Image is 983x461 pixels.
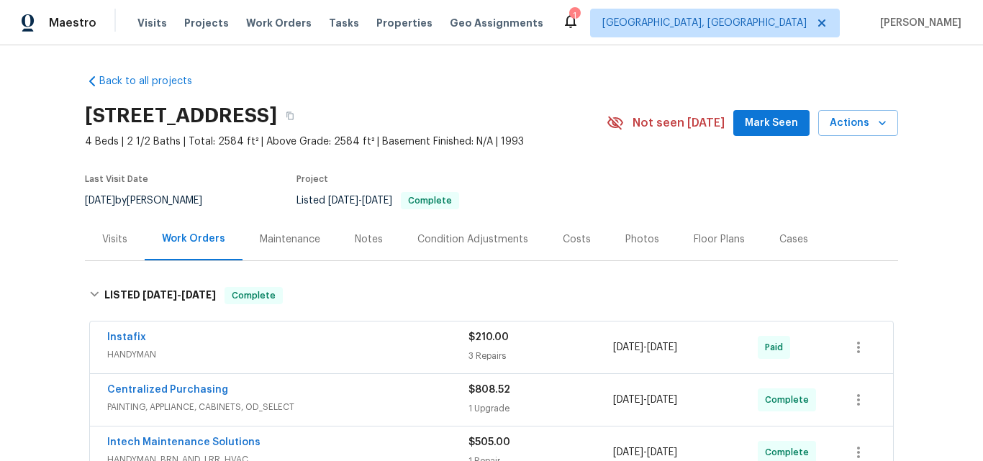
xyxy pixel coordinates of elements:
[107,437,261,447] a: Intech Maintenance Solutions
[85,273,898,319] div: LISTED [DATE]-[DATE]Complete
[779,232,808,247] div: Cases
[107,385,228,395] a: Centralized Purchasing
[874,16,961,30] span: [PERSON_NAME]
[765,445,815,460] span: Complete
[296,196,459,206] span: Listed
[765,393,815,407] span: Complete
[376,16,432,30] span: Properties
[765,340,789,355] span: Paid
[613,340,677,355] span: -
[85,196,115,206] span: [DATE]
[613,393,677,407] span: -
[277,103,303,129] button: Copy Address
[85,109,277,123] h2: [STREET_ADDRESS]
[104,287,216,304] h6: LISTED
[329,18,359,28] span: Tasks
[107,332,146,342] a: Instafix
[450,16,543,30] span: Geo Assignments
[745,114,798,132] span: Mark Seen
[107,400,468,414] span: PAINTING, APPLIANCE, CABINETS, OD_SELECT
[417,232,528,247] div: Condition Adjustments
[613,447,643,457] span: [DATE]
[613,445,677,460] span: -
[85,134,607,149] span: 4 Beds | 2 1/2 Baths | Total: 2584 ft² | Above Grade: 2584 ft² | Basement Finished: N/A | 1993
[355,232,383,247] div: Notes
[246,16,312,30] span: Work Orders
[468,401,613,416] div: 1 Upgrade
[468,385,510,395] span: $808.52
[85,192,219,209] div: by [PERSON_NAME]
[830,114,887,132] span: Actions
[733,110,810,137] button: Mark Seen
[362,196,392,206] span: [DATE]
[818,110,898,137] button: Actions
[647,395,677,405] span: [DATE]
[402,196,458,205] span: Complete
[613,395,643,405] span: [DATE]
[226,288,281,303] span: Complete
[468,349,613,363] div: 3 Repairs
[625,232,659,247] div: Photos
[102,232,127,247] div: Visits
[85,74,223,88] a: Back to all projects
[563,232,591,247] div: Costs
[296,175,328,183] span: Project
[142,290,216,300] span: -
[647,342,677,352] span: [DATE]
[647,447,677,457] span: [DATE]
[602,16,807,30] span: [GEOGRAPHIC_DATA], [GEOGRAPHIC_DATA]
[107,347,468,362] span: HANDYMAN
[613,342,643,352] span: [DATE]
[184,16,229,30] span: Projects
[137,16,167,30] span: Visits
[694,232,745,247] div: Floor Plans
[569,9,579,23] div: 1
[49,16,96,30] span: Maestro
[260,232,320,247] div: Maintenance
[85,175,148,183] span: Last Visit Date
[633,116,725,130] span: Not seen [DATE]
[468,332,509,342] span: $210.00
[181,290,216,300] span: [DATE]
[328,196,358,206] span: [DATE]
[142,290,177,300] span: [DATE]
[162,232,225,246] div: Work Orders
[328,196,392,206] span: -
[468,437,510,447] span: $505.00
